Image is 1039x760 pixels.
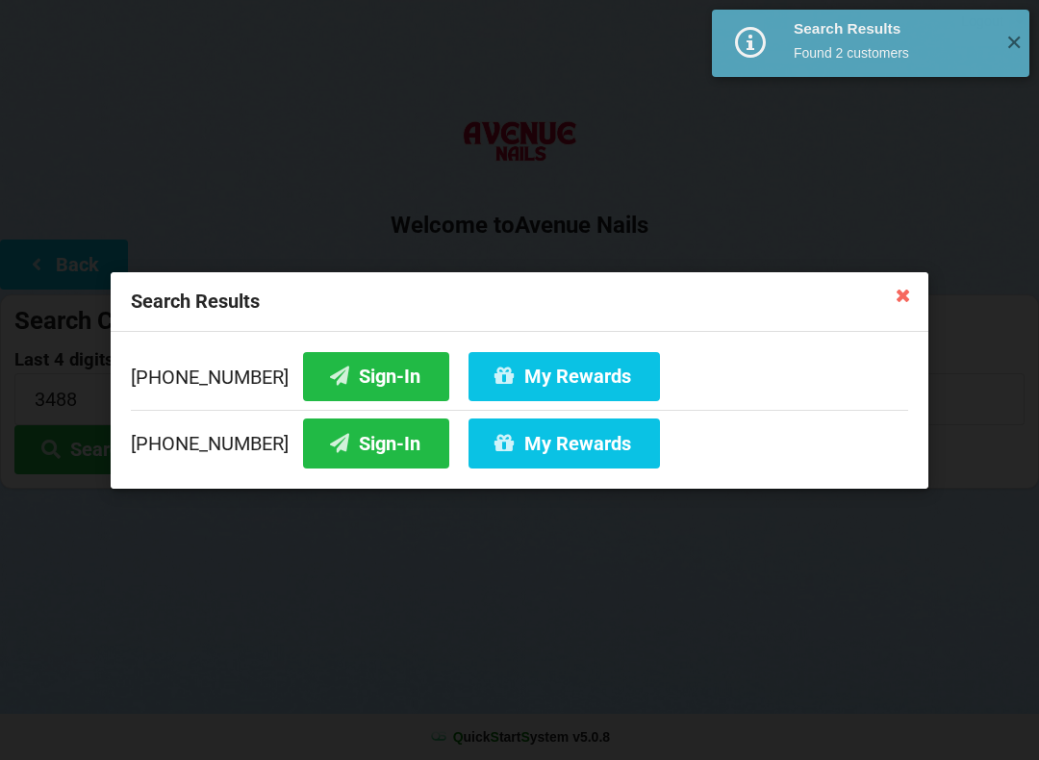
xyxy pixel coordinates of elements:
div: [PHONE_NUMBER] [131,409,908,468]
button: My Rewards [469,351,660,400]
button: My Rewards [469,418,660,468]
div: [PHONE_NUMBER] [131,351,908,409]
div: Search Results [111,272,928,332]
button: Sign-In [303,351,449,400]
button: Sign-In [303,418,449,468]
div: Found 2 customers [794,43,991,63]
div: Search Results [794,19,991,38]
